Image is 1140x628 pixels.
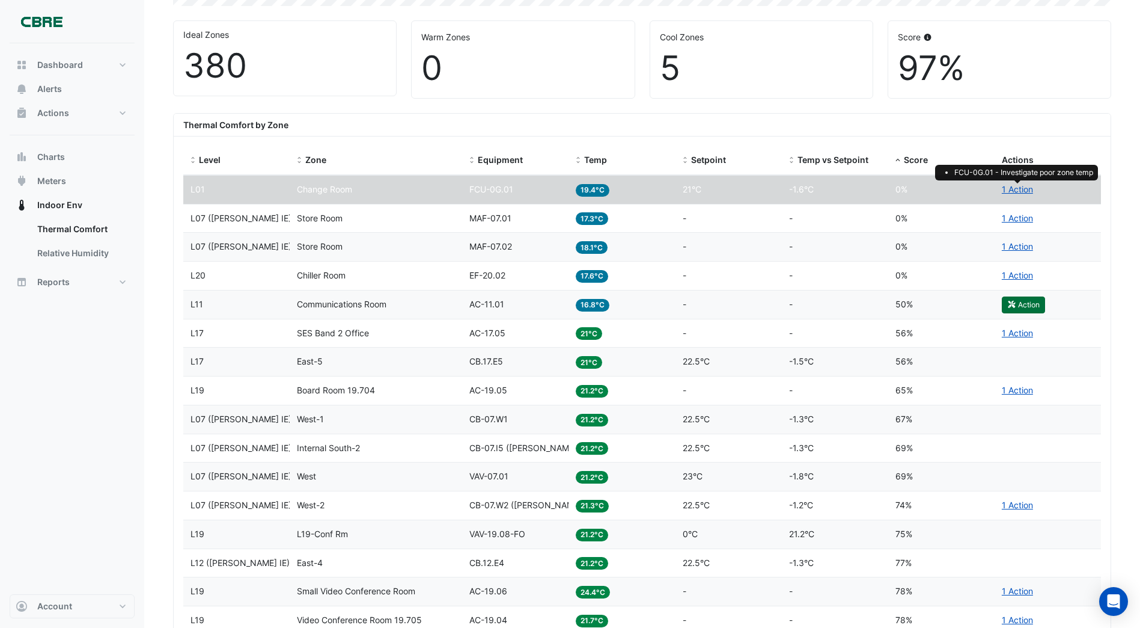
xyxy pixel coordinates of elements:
[297,558,323,568] span: East-4
[1002,241,1033,251] a: 1 Action
[895,443,913,453] span: 69%
[10,101,135,125] button: Actions
[297,184,352,194] span: Change Room
[421,31,624,43] div: Warm Zones
[183,120,288,130] b: Thermal Comfort by Zone
[469,299,504,309] span: AC-11.01
[37,276,70,288] span: Reports
[797,155,868,165] span: Temp vs Setpoint
[895,299,913,309] span: 50%
[1002,270,1033,280] a: 1 Action
[297,615,422,625] span: Video Conference Room 19.705
[10,217,135,270] div: Indoor Env
[660,31,863,43] div: Cool Zones
[37,199,82,211] span: Indoor Env
[683,529,698,539] span: 0°C
[191,414,291,424] span: L07 (NABERS IE)
[37,59,83,71] span: Dashboard
[191,270,206,280] span: L20
[28,241,135,265] a: Relative Humidity
[469,385,507,395] span: AC-19.05
[683,356,710,366] span: 22.5°C
[683,385,686,395] span: -
[789,529,814,539] span: 21.2°C
[191,500,291,510] span: L07 (NABERS IE)
[1002,155,1034,165] span: Actions
[10,145,135,169] button: Charts
[895,615,912,625] span: 78%
[183,28,386,41] div: Ideal Zones
[191,586,204,596] span: L19
[297,414,324,424] span: West-1
[576,327,602,340] span: 21°C
[576,557,608,570] span: 21.2°C
[469,443,590,453] span: CB-07.I5 (NABERS IE)
[576,471,608,484] span: 21.2°C
[469,270,505,280] span: EF-20.02
[895,356,913,366] span: 56%
[191,529,204,539] span: L19
[895,213,907,223] span: 0%
[683,443,710,453] span: 22.5°C
[297,241,343,251] span: Store Room
[37,83,62,95] span: Alerts
[16,59,28,71] app-icon: Dashboard
[1002,586,1033,596] a: 1 Action
[10,594,135,618] button: Account
[469,213,511,223] span: MAF-07.01
[576,586,610,599] span: 24.4°C
[895,270,907,280] span: 0%
[683,558,710,568] span: 22.5°C
[191,558,290,568] span: L12 (NABERS IE)
[10,193,135,217] button: Indoor Env
[683,414,710,424] span: 22.5°C
[895,529,912,539] span: 75%
[469,414,508,424] span: CB-07.W1
[895,586,912,596] span: 78%
[14,10,69,34] img: Company Logo
[789,558,814,568] span: -1.3°C
[16,107,28,119] app-icon: Actions
[297,385,375,395] span: Board Room 19.704
[789,270,793,280] span: -
[683,328,686,338] span: -
[895,471,913,481] span: 69%
[789,241,793,251] span: -
[191,184,205,194] span: L01
[16,151,28,163] app-icon: Charts
[10,270,135,294] button: Reports
[789,213,793,223] span: -
[576,184,609,197] span: 19.4°C
[37,151,65,163] span: Charts
[421,48,624,88] div: 0
[683,184,701,194] span: 21°C
[16,83,28,95] app-icon: Alerts
[789,299,793,309] span: -
[469,500,594,510] span: CB-07.W2 (NABERS IE)
[297,299,386,309] span: Communications Room
[789,443,814,453] span: -1.3°C
[1002,500,1033,510] a: 1 Action
[16,276,28,288] app-icon: Reports
[576,270,608,283] span: 17.6°C
[28,217,135,241] a: Thermal Comfort
[469,241,512,251] span: MAF-07.02
[16,175,28,187] app-icon: Meters
[683,241,686,251] span: -
[469,529,525,539] span: VAV-19.08-FO
[10,53,135,77] button: Dashboard
[183,46,386,86] div: 380
[297,471,316,481] span: West
[576,241,608,254] span: 18.1°C
[191,328,204,338] span: L17
[469,558,504,568] span: CB.12.E4
[789,356,814,366] span: -1.5°C
[898,31,1101,43] div: Score
[191,356,204,366] span: L17
[191,385,204,395] span: L19
[16,199,28,211] app-icon: Indoor Env
[1002,297,1045,313] button: Action
[37,175,66,187] span: Meters
[683,299,686,309] span: -
[789,615,793,625] span: -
